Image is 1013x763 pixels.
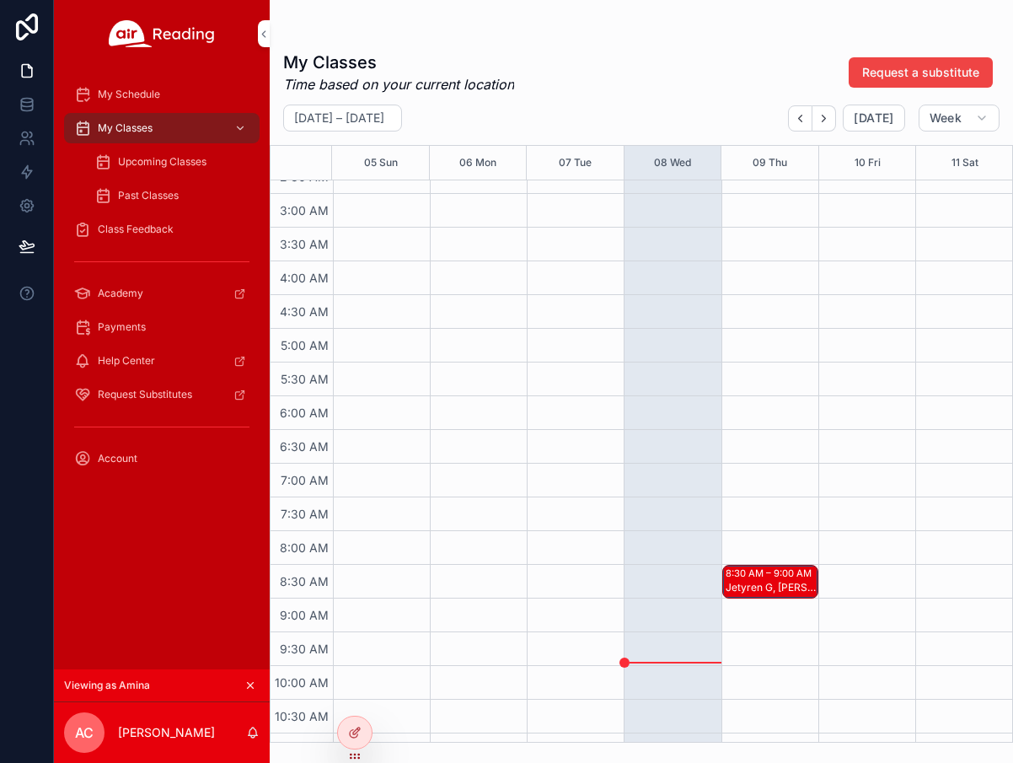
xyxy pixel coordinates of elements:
[276,203,333,218] span: 3:00 AM
[854,110,893,126] span: [DATE]
[276,439,333,454] span: 6:30 AM
[54,67,270,496] div: scrollable content
[75,723,94,743] span: AC
[788,105,812,132] button: Back
[726,567,816,580] div: 8:30 AM – 9:00 AM
[753,146,787,180] button: 09 Thu
[723,566,817,598] div: 8:30 AM – 9:00 AMJetyren G, [PERSON_NAME] H, Heavenly S
[951,146,978,180] button: 11 Sat
[64,278,260,309] a: Academy
[98,121,153,135] span: My Classes
[98,88,160,101] span: My Schedule
[64,679,150,692] span: Viewing as Amina
[98,223,174,236] span: Class Feedback
[283,74,514,94] em: Time based on your current location
[726,581,817,594] div: Jetyren G, [PERSON_NAME] H, Heavenly S
[276,473,333,487] span: 7:00 AM
[271,675,333,690] span: 10:00 AM
[276,507,333,521] span: 7:30 AM
[283,51,514,74] h1: My Classes
[64,214,260,244] a: Class Feedback
[364,146,398,180] button: 05 Sun
[64,379,260,410] a: Request Substitutes
[276,304,333,319] span: 4:30 AM
[930,110,962,126] span: Week
[812,105,836,132] button: Next
[276,237,333,251] span: 3:30 AM
[654,146,691,180] button: 08 Wed
[919,105,1000,132] button: Week
[294,110,384,126] h2: [DATE] – [DATE]
[98,287,143,300] span: Academy
[459,146,496,180] button: 06 Mon
[276,608,333,622] span: 9:00 AM
[849,57,993,88] button: Request a substitute
[276,642,333,656] span: 9:30 AM
[276,574,333,588] span: 8:30 AM
[64,346,260,376] a: Help Center
[64,79,260,110] a: My Schedule
[271,709,333,723] span: 10:30 AM
[118,189,179,202] span: Past Classes
[109,20,215,47] img: App logo
[276,406,333,420] span: 6:00 AM
[276,540,333,555] span: 8:00 AM
[98,320,146,334] span: Payments
[118,724,215,741] p: [PERSON_NAME]
[98,452,137,465] span: Account
[64,113,260,143] a: My Classes
[84,147,260,177] a: Upcoming Classes
[98,388,192,401] span: Request Substitutes
[862,64,979,81] span: Request a substitute
[276,338,333,352] span: 5:00 AM
[64,443,260,474] a: Account
[276,169,333,184] span: 2:30 AM
[84,180,260,211] a: Past Classes
[64,312,260,342] a: Payments
[559,146,592,180] button: 07 Tue
[98,354,155,368] span: Help Center
[118,155,206,169] span: Upcoming Classes
[276,271,333,285] span: 4:00 AM
[276,372,333,386] span: 5:30 AM
[843,105,904,132] button: [DATE]
[855,146,881,180] button: 10 Fri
